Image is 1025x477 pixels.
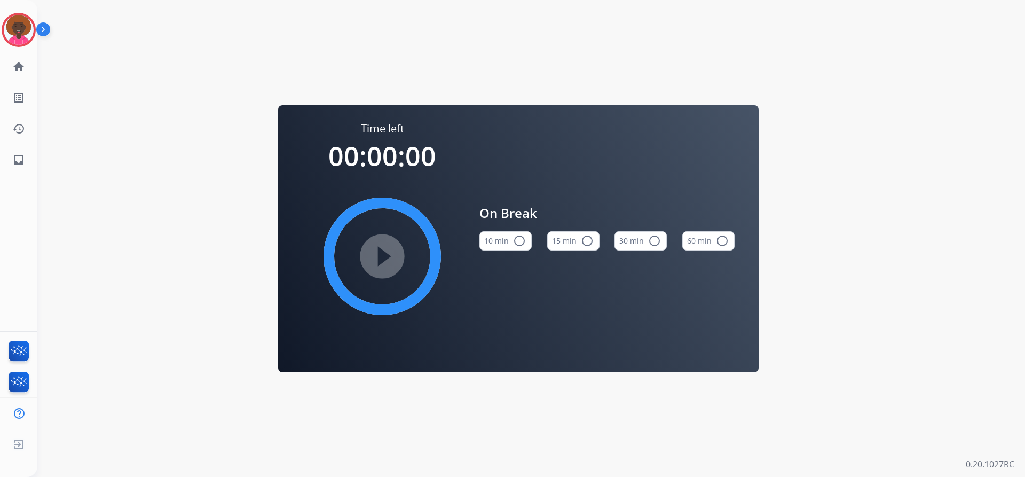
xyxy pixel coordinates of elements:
button: 10 min [479,231,532,251]
p: 0.20.1027RC [966,458,1014,471]
button: 60 min [682,231,735,251]
mat-icon: radio_button_unchecked [513,234,526,247]
mat-icon: radio_button_unchecked [716,234,729,247]
mat-icon: radio_button_unchecked [648,234,661,247]
span: 00:00:00 [328,138,436,174]
span: Time left [361,121,404,136]
span: On Break [479,204,735,223]
mat-icon: home [12,60,25,73]
mat-icon: inbox [12,153,25,166]
button: 15 min [547,231,600,251]
button: 30 min [614,231,667,251]
mat-icon: list_alt [12,91,25,104]
mat-icon: history [12,122,25,135]
img: avatar [4,15,34,45]
mat-icon: radio_button_unchecked [581,234,594,247]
